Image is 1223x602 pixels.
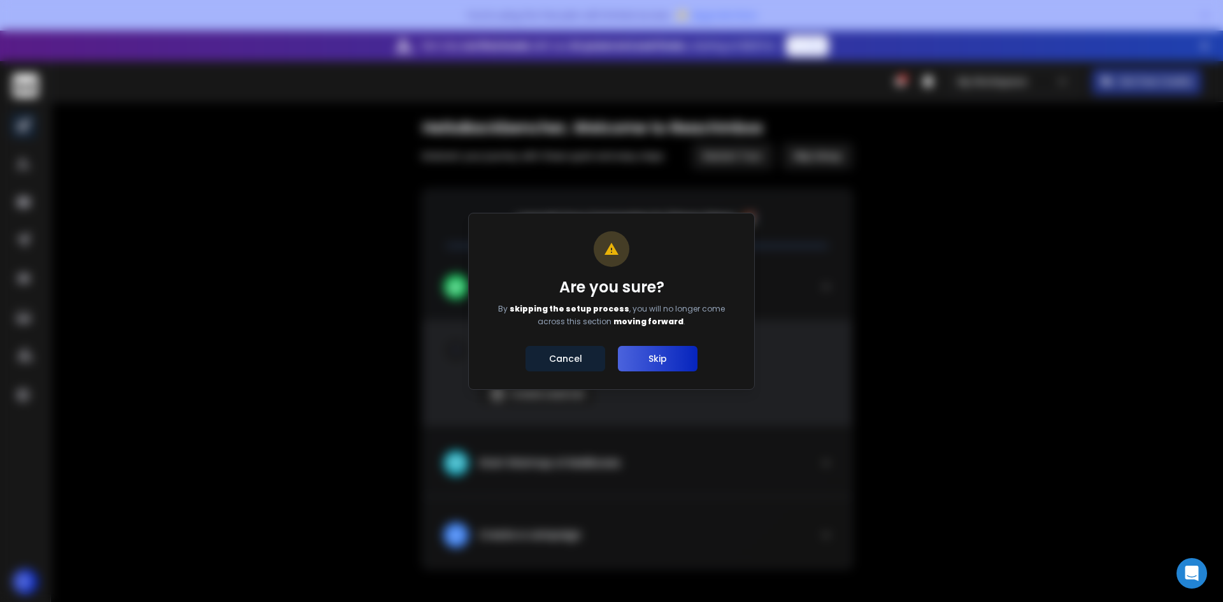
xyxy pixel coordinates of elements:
[618,346,697,371] button: Skip
[1177,558,1207,589] div: Open Intercom Messenger
[526,346,605,371] button: Cancel
[487,277,736,297] h1: Are you sure?
[613,316,683,327] span: moving forward
[487,303,736,328] p: By , you will no longer come across this section .
[510,303,629,314] span: skipping the setup process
